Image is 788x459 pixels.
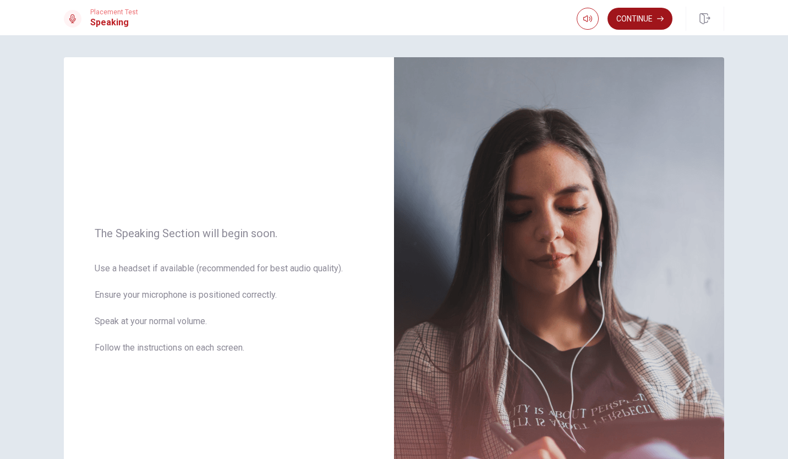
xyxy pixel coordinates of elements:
[90,16,138,29] h1: Speaking
[95,227,363,240] span: The Speaking Section will begin soon.
[95,262,363,368] span: Use a headset if available (recommended for best audio quality). Ensure your microphone is positi...
[608,8,672,30] button: Continue
[90,8,138,16] span: Placement Test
